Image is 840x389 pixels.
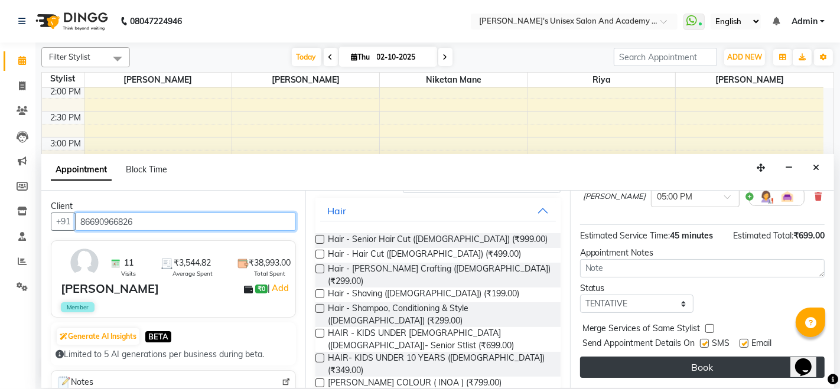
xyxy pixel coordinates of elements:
button: Hair [320,200,555,221]
span: Estimated Service Time: [580,230,670,241]
input: Search Appointment [614,48,717,66]
span: [PERSON_NAME] [232,73,379,87]
span: Total Spent [254,269,285,278]
span: HAIR- KIDS UNDER 10 YEARS ([DEMOGRAPHIC_DATA]) (₹349.00) [328,352,551,377]
span: Today [292,48,321,66]
span: Visits [121,269,136,278]
span: Email [752,337,772,352]
span: Thu [349,53,373,61]
img: logo [30,5,111,38]
span: Hair - Hair Cut ([DEMOGRAPHIC_DATA]) (₹499.00) [328,248,521,263]
div: Appointment Notes [580,247,825,259]
div: 3:00 PM [48,138,84,150]
div: Hair [327,204,346,218]
span: [PERSON_NAME] [583,191,646,202]
img: avatar [67,246,102,280]
button: Book [580,357,825,378]
span: Block Time [126,164,167,175]
span: ₹3,544.82 [174,257,211,269]
span: ADD NEW [727,53,762,61]
button: ADD NEW [724,49,765,66]
span: SMS [712,337,730,352]
span: Hair - [PERSON_NAME] Crafting ([DEMOGRAPHIC_DATA]) (₹299.00) [328,263,551,287]
span: BETA [145,331,171,342]
span: Filter Stylist [49,52,90,61]
span: [PERSON_NAME] [84,73,232,87]
span: Appointment [51,159,112,181]
span: Estimated Total: [733,230,793,241]
span: Merge Services of Same Stylist [582,322,701,337]
div: 2:00 PM [48,86,84,98]
a: Add [270,281,291,295]
button: Generate AI Insights [57,328,139,345]
input: Search by Name/Mobile/Email/Code [75,213,296,231]
span: Niketan Mane [380,73,527,87]
div: 2:30 PM [48,112,84,124]
div: Client [51,200,296,213]
span: Send Appointment Details On [582,337,695,352]
span: ₹38,993.00 [249,257,291,269]
span: HAIR - KIDS UNDER [DEMOGRAPHIC_DATA] ([DEMOGRAPHIC_DATA])- Senior Stlist (₹699.00) [328,327,551,352]
iframe: chat widget [790,342,828,377]
div: [PERSON_NAME] [61,280,159,298]
span: Hair - Shaving ([DEMOGRAPHIC_DATA]) (₹199.00) [328,287,519,302]
div: Stylist [42,73,84,85]
img: Hairdresser.png [759,189,773,204]
div: Limited to 5 AI generations per business during beta. [56,348,291,361]
span: 45 minutes [670,230,714,241]
span: Hair - Senior Hair Cut ([DEMOGRAPHIC_DATA]) (₹999.00) [328,233,548,248]
span: Average Spent [172,269,213,278]
span: ₹0 [255,285,268,294]
div: Status [580,282,694,295]
span: | [268,281,291,295]
input: 2025-10-02 [373,48,432,66]
button: +91 [51,213,76,231]
span: 11 [124,257,134,269]
span: Member [61,302,95,312]
b: 08047224946 [130,5,182,38]
button: Close [808,159,825,177]
span: Admin [792,15,818,28]
span: [PERSON_NAME] [676,73,823,87]
span: Hair - Shampoo, Conditioning & Style ([DEMOGRAPHIC_DATA]) (₹299.00) [328,302,551,327]
span: Riya [528,73,675,87]
span: ₹699.00 [793,230,825,241]
img: Interior.png [780,189,795,204]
